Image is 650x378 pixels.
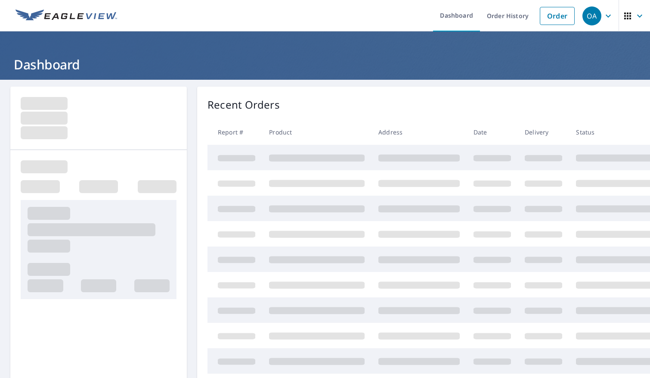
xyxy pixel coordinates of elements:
[207,97,280,112] p: Recent Orders
[582,6,601,25] div: OA
[540,7,575,25] a: Order
[518,119,569,145] th: Delivery
[371,119,467,145] th: Address
[10,56,640,73] h1: Dashboard
[15,9,117,22] img: EV Logo
[262,119,371,145] th: Product
[207,119,262,145] th: Report #
[467,119,518,145] th: Date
